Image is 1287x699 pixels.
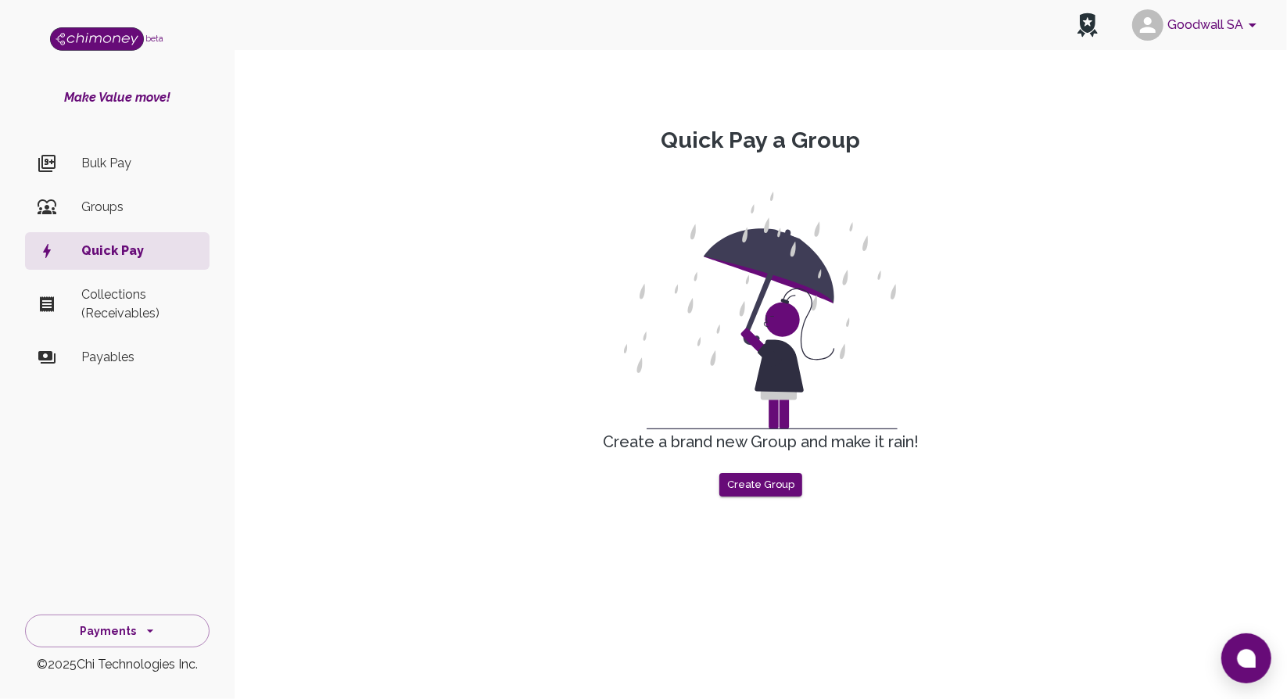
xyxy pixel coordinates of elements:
p: Quick Pay [81,242,197,260]
a: Create Group [719,476,802,491]
img: Logo [50,27,144,51]
span: beta [145,34,163,43]
button: Open chat window [1221,633,1271,683]
p: Bulk Pay [81,154,197,173]
img: make-it-rain.svg [624,192,898,429]
h6: Create a brand new Group and make it rain! [292,429,1230,454]
p: Groups [81,198,197,217]
p: Collections (Receivables) [81,285,197,323]
button: account of current user [1126,5,1268,45]
button: Create Group [719,473,802,497]
button: Payments [25,615,210,648]
p: Quick Pay a Group [292,127,1230,154]
p: Payables [81,348,197,367]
